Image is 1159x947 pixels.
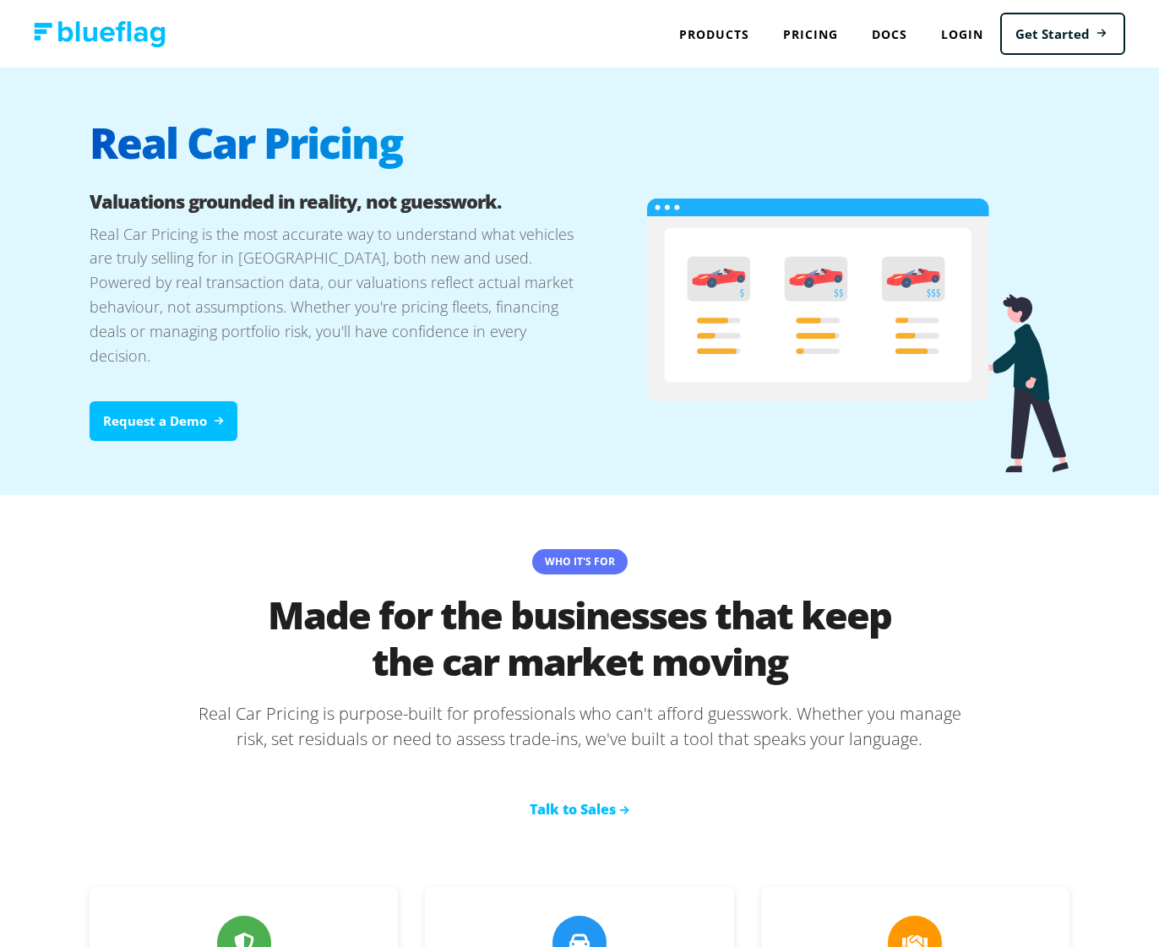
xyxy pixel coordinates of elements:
[90,122,579,189] h1: Real Car Pricing
[90,222,579,402] p: Real Car Pricing is the most accurate way to understand what vehicles are truly selling for in [G...
[242,591,917,684] h2: Made for the businesses that keep the car market moving
[532,549,628,574] p: Who It's For
[90,701,1069,752] p: Real Car Pricing is purpose-built for professionals who can't afford guesswork. Whether you manag...
[34,21,166,47] img: Blue Flag logo
[924,17,1000,52] a: Login to Blue Flag application
[90,189,579,214] h2: Valuations grounded in reality, not guesswork.
[1000,13,1125,56] a: Get Started
[662,17,766,52] div: Products
[766,17,855,52] a: Pricing
[530,765,629,819] a: Talk to Sales
[855,17,924,52] a: Docs
[90,401,237,441] a: Request a Demo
